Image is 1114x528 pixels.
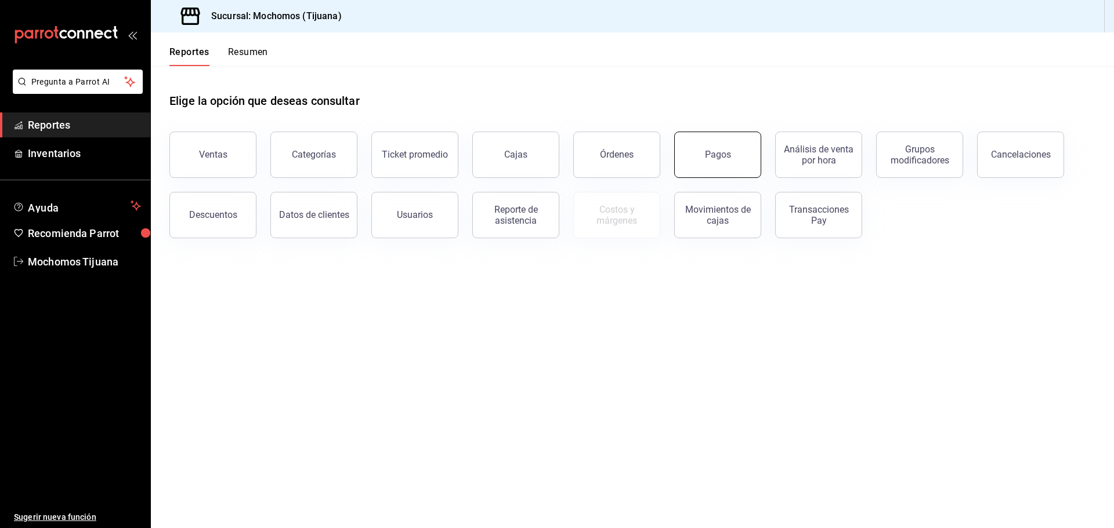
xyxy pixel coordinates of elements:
div: Movimientos de cajas [682,204,754,226]
span: Inventarios [28,145,141,161]
div: Análisis de venta por hora [783,144,855,166]
div: Transacciones Pay [783,204,855,226]
span: Mochomos Tijuana [28,254,141,270]
button: Análisis de venta por hora [775,132,862,178]
div: Grupos modificadores [884,144,956,166]
button: Movimientos de cajas [674,192,761,238]
button: Categorías [270,132,357,178]
button: Pagos [674,132,761,178]
button: Reportes [169,46,209,66]
div: Usuarios [397,209,433,220]
span: Reportes [28,117,141,133]
div: navigation tabs [169,46,268,66]
div: Costos y márgenes [581,204,653,226]
button: Usuarios [371,192,458,238]
div: Ventas [199,149,227,160]
span: Pregunta a Parrot AI [31,76,125,88]
div: Ticket promedio [382,149,448,160]
h3: Sucursal: Mochomos (Tijuana) [202,9,342,23]
button: Grupos modificadores [876,132,963,178]
div: Datos de clientes [279,209,349,220]
span: Ayuda [28,199,126,213]
button: open_drawer_menu [128,30,137,39]
div: Cajas [504,149,527,160]
button: Órdenes [573,132,660,178]
button: Ventas [169,132,256,178]
a: Pregunta a Parrot AI [8,84,143,96]
div: Pagos [705,149,731,160]
div: Órdenes [600,149,634,160]
div: Reporte de asistencia [480,204,552,226]
button: Cajas [472,132,559,178]
button: Ticket promedio [371,132,458,178]
span: Sugerir nueva función [14,511,141,523]
button: Cancelaciones [977,132,1064,178]
button: Transacciones Pay [775,192,862,238]
button: Descuentos [169,192,256,238]
button: Resumen [228,46,268,66]
button: Reporte de asistencia [472,192,559,238]
div: Descuentos [189,209,237,220]
span: Recomienda Parrot [28,225,141,241]
div: Cancelaciones [991,149,1051,160]
button: Pregunta a Parrot AI [13,70,143,94]
h1: Elige la opción que deseas consultar [169,92,360,110]
div: Categorías [292,149,336,160]
button: Datos de clientes [270,192,357,238]
button: Contrata inventarios para ver este reporte [573,192,660,238]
